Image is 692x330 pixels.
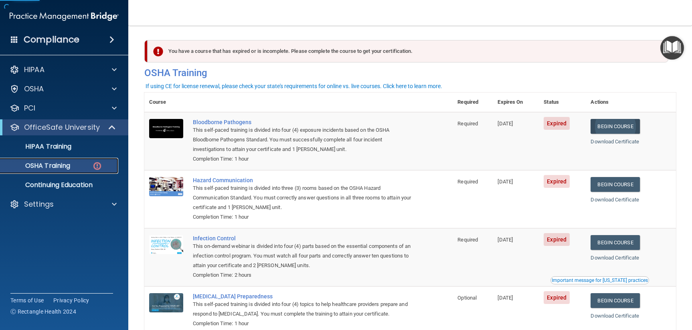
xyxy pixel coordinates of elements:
[24,65,45,74] p: HIPAA
[193,125,413,154] div: This self-paced training is divided into four (4) exposure incidents based on the OSHA Bloodborne...
[144,82,443,90] button: If using CE for license renewal, please check your state's requirements for online vs. live cours...
[552,278,648,283] div: Important message for [US_STATE] practices
[10,65,117,74] a: HIPAA
[539,93,586,112] th: Status
[591,255,639,261] a: Download Certificate
[591,313,639,319] a: Download Certificate
[550,276,649,284] button: Read this if you are a dental practitioner in the state of CA
[193,319,413,328] div: Completion Time: 1 hour
[146,83,442,89] div: If using CE for license renewal, please check your state's requirements for online vs. live cours...
[498,179,513,185] span: [DATE]
[591,119,639,134] a: Begin Course
[148,40,668,62] div: You have a course that has expired or is incomplete. Please complete the course to get your certi...
[498,295,513,301] span: [DATE]
[10,308,76,316] span: Ⓒ Rectangle Health 2024
[53,296,89,304] a: Privacy Policy
[92,161,102,171] img: danger-circle.6113f641.png
[544,117,570,130] span: Expired
[24,123,100,132] p: OfficeSafe University
[457,295,477,301] span: Optional
[193,270,413,280] div: Completion Time: 2 hours
[591,177,639,192] a: Begin Course
[591,235,639,250] a: Begin Course
[24,199,54,209] p: Settings
[144,67,676,78] h4: OSHA Training
[193,119,413,125] a: Bloodborne Pathogens
[193,183,413,212] div: This self-paced training is divided into three (3) rooms based on the OSHA Hazard Communication S...
[10,8,119,24] img: PMB logo
[193,235,413,241] a: Infection Control
[10,103,117,113] a: PCI
[24,34,79,45] h4: Compliance
[24,84,44,94] p: OSHA
[453,93,493,112] th: Required
[193,300,413,319] div: This self-paced training is divided into four (4) topics to help healthcare providers prepare and...
[660,36,684,60] button: Open Resource Center
[5,181,115,189] p: Continuing Education
[591,139,639,145] a: Download Certificate
[553,273,682,305] iframe: Drift Widget Chat Controller
[5,162,70,170] p: OSHA Training
[10,296,44,304] a: Terms of Use
[10,84,117,94] a: OSHA
[193,241,413,270] div: This on-demand webinar is divided into four (4) parts based on the essential components of an inf...
[493,93,539,112] th: Expires On
[498,237,513,243] span: [DATE]
[457,179,478,185] span: Required
[544,175,570,188] span: Expired
[153,46,163,56] img: exclamation-circle-solid-danger.72ef9ffc.png
[193,154,413,164] div: Completion Time: 1 hour
[5,143,71,151] p: HIPAA Training
[544,233,570,246] span: Expired
[498,121,513,127] span: [DATE]
[544,291,570,304] span: Expired
[586,93,676,112] th: Actions
[193,212,413,222] div: Completion Time: 1 hour
[457,237,478,243] span: Required
[591,197,639,203] a: Download Certificate
[193,293,413,300] a: [MEDICAL_DATA] Preparedness
[144,93,188,112] th: Course
[10,123,116,132] a: OfficeSafe University
[24,103,35,113] p: PCI
[10,199,117,209] a: Settings
[193,177,413,183] a: Hazard Communication
[457,121,478,127] span: Required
